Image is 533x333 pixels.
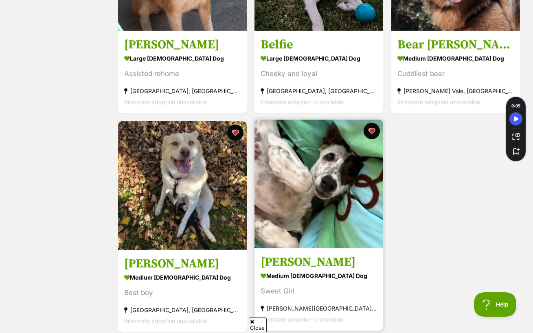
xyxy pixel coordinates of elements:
span: Interstate adoption unavailable [397,99,480,105]
a: [PERSON_NAME] medium [DEMOGRAPHIC_DATA] Dog Best boy [GEOGRAPHIC_DATA], [GEOGRAPHIC_DATA] Interst... [118,250,247,333]
div: [GEOGRAPHIC_DATA], [GEOGRAPHIC_DATA] [261,85,377,96]
div: [PERSON_NAME][GEOGRAPHIC_DATA][PERSON_NAME][GEOGRAPHIC_DATA] [261,303,377,314]
span: Interstate adoption unavailable [124,318,207,324]
img: Dizzy Babbington [254,120,383,248]
div: medium [DEMOGRAPHIC_DATA] Dog [261,270,377,282]
h3: [PERSON_NAME] [124,37,241,53]
span: Interstate adoption unavailable [124,99,207,105]
div: medium [DEMOGRAPHIC_DATA] Dog [124,272,241,283]
div: [GEOGRAPHIC_DATA], [GEOGRAPHIC_DATA] [124,305,241,315]
h3: [PERSON_NAME] [124,256,241,272]
div: Sweet Girl [261,286,377,297]
a: [PERSON_NAME] large [DEMOGRAPHIC_DATA] Dog Assisted rehome [GEOGRAPHIC_DATA], [GEOGRAPHIC_DATA] I... [118,31,247,114]
div: medium [DEMOGRAPHIC_DATA] Dog [397,53,514,64]
div: [PERSON_NAME] Vale, [GEOGRAPHIC_DATA] [397,85,514,96]
div: large [DEMOGRAPHIC_DATA] Dog [124,53,241,64]
div: Cuddliest bear [397,68,514,79]
div: Best boy [124,287,241,298]
div: Cheeky and loyal [261,68,377,79]
div: large [DEMOGRAPHIC_DATA] Dog [261,53,377,64]
h3: Bear [PERSON_NAME] [397,37,514,53]
button: favourite [227,125,243,141]
img: Mickey Elphinstone [118,121,247,250]
span: Interstate adoption unavailable [261,316,343,323]
h3: [PERSON_NAME] [261,254,377,270]
a: Belfie large [DEMOGRAPHIC_DATA] Dog Cheeky and loyal [GEOGRAPHIC_DATA], [GEOGRAPHIC_DATA] Interst... [254,31,383,114]
button: favourite [364,123,380,139]
span: Close [249,318,267,332]
h3: Belfie [261,37,377,53]
div: [GEOGRAPHIC_DATA], [GEOGRAPHIC_DATA] [124,85,241,96]
div: Assisted rehome [124,68,241,79]
span: Interstate adoption unavailable [261,99,343,105]
a: Bear [PERSON_NAME] medium [DEMOGRAPHIC_DATA] Dog Cuddliest bear [PERSON_NAME] Vale, [GEOGRAPHIC_D... [391,31,520,114]
a: [PERSON_NAME] medium [DEMOGRAPHIC_DATA] Dog Sweet Girl [PERSON_NAME][GEOGRAPHIC_DATA][PERSON_NAME... [254,248,383,331]
iframe: Help Scout Beacon - Open [474,292,517,317]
